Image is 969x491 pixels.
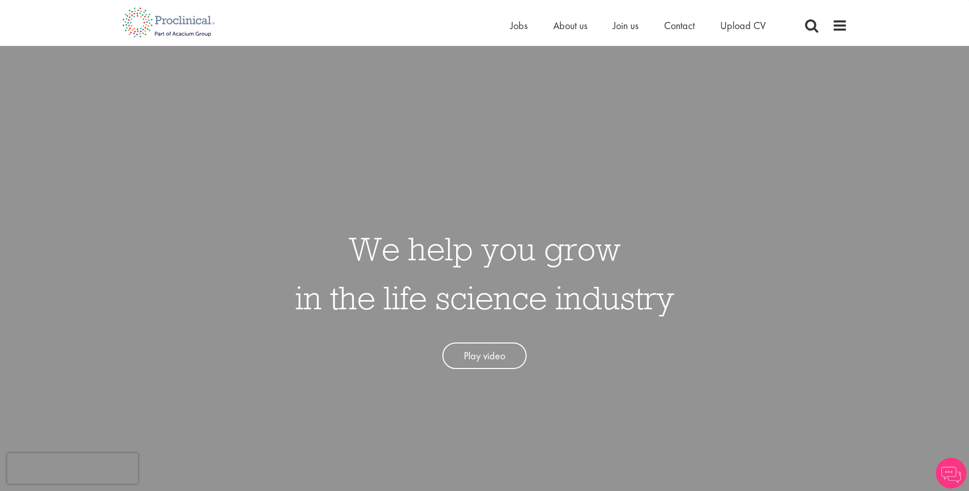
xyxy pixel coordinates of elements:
[664,19,695,32] a: Contact
[720,19,766,32] a: Upload CV
[295,224,674,322] h1: We help you grow in the life science industry
[936,458,966,488] img: Chatbot
[613,19,639,32] a: Join us
[442,342,527,370] a: Play video
[553,19,587,32] a: About us
[510,19,528,32] a: Jobs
